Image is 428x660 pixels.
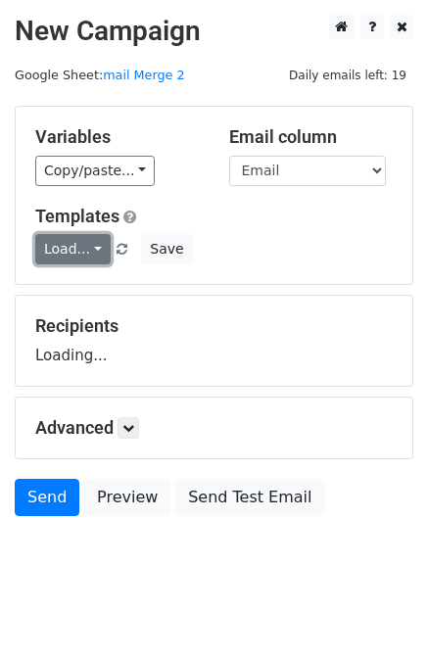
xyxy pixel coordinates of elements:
[103,68,184,82] a: mail Merge 2
[282,65,413,86] span: Daily emails left: 19
[15,68,185,82] small: Google Sheet:
[35,315,393,337] h5: Recipients
[282,68,413,82] a: Daily emails left: 19
[35,315,393,366] div: Loading...
[35,156,155,186] a: Copy/paste...
[15,15,413,48] h2: New Campaign
[15,479,79,516] a: Send
[35,126,200,148] h5: Variables
[84,479,170,516] a: Preview
[229,126,394,148] h5: Email column
[141,234,192,264] button: Save
[35,417,393,439] h5: Advanced
[175,479,324,516] a: Send Test Email
[35,206,119,226] a: Templates
[35,234,111,264] a: Load...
